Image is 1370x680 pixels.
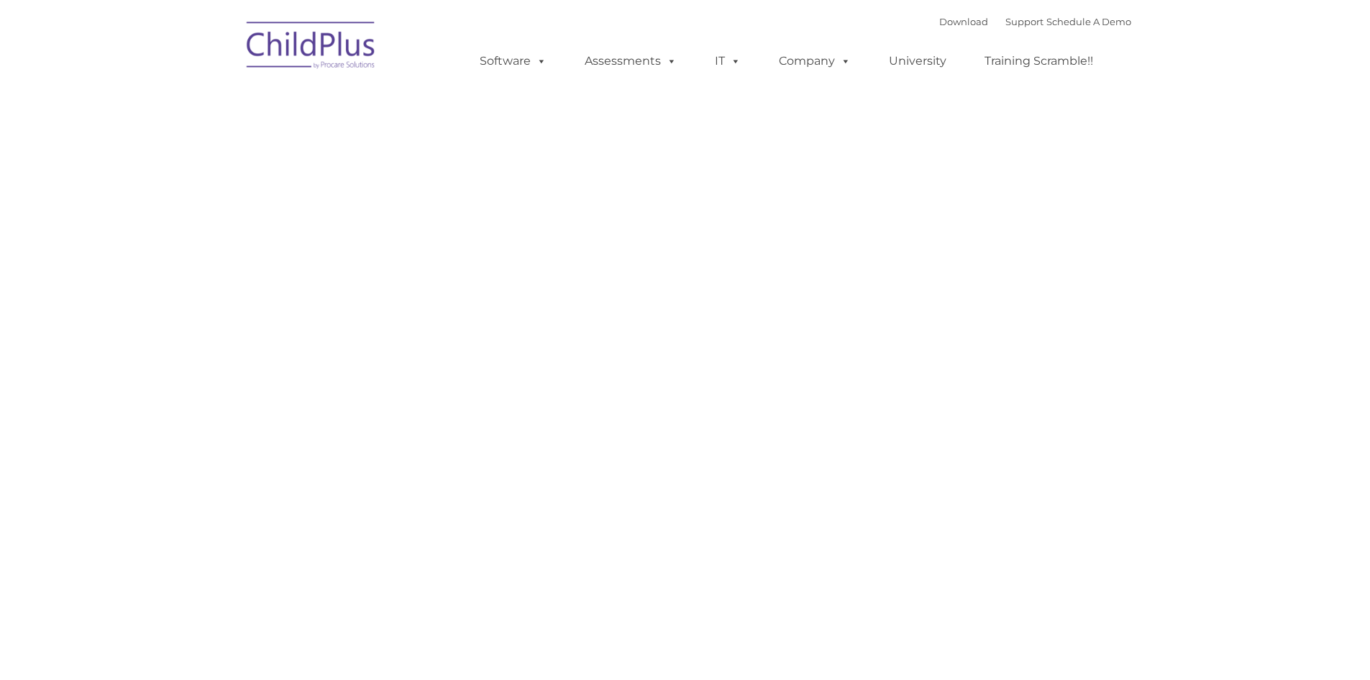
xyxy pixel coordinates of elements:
[465,47,561,76] a: Software
[700,47,755,76] a: IT
[874,47,961,76] a: University
[764,47,865,76] a: Company
[239,12,383,83] img: ChildPlus by Procare Solutions
[970,47,1108,76] a: Training Scramble!!
[939,16,988,27] a: Download
[1046,16,1131,27] a: Schedule A Demo
[939,16,1131,27] font: |
[570,47,691,76] a: Assessments
[1005,16,1044,27] a: Support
